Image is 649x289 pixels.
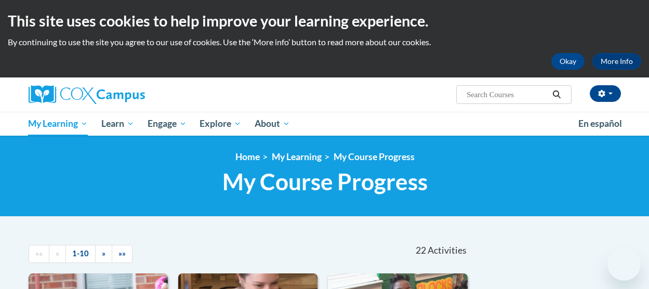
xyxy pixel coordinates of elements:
[416,245,426,256] span: 22
[29,85,145,104] img: Cox Campus
[101,117,134,130] span: Learn
[8,10,641,31] h2: This site uses cookies to help improve your learning experience.
[272,151,322,162] a: My Learning
[334,151,415,162] a: My Course Progress
[65,245,96,263] a: 1-10
[22,112,95,136] a: My Learning
[222,168,428,195] span: My Course Progress
[28,117,88,130] span: My Learning
[102,249,105,258] span: »
[466,88,549,101] input: Search Courses
[118,249,126,258] span: »»
[200,117,241,130] span: Explore
[8,36,641,48] p: By continuing to use the site you agree to our use of cookies. Use the ‘More info’ button to read...
[95,245,112,263] a: Next
[255,117,290,130] span: About
[112,245,133,263] a: End
[29,245,49,263] a: Begining
[428,245,467,256] span: Activities
[607,247,641,281] iframe: Button to launch messaging window
[148,117,187,130] span: Engage
[592,53,641,70] a: More Info
[21,112,629,136] div: Main menu
[35,249,43,258] span: ««
[49,245,66,263] a: Previous
[578,118,622,129] span: En español
[141,112,193,136] a: Engage
[549,88,564,101] button: Search
[193,112,248,136] a: Explore
[56,249,59,258] span: «
[95,112,141,136] a: Learn
[572,113,629,135] a: En español
[29,85,216,104] a: Cox Campus
[235,151,260,162] a: Home
[590,85,621,102] button: Account Settings
[551,53,585,70] button: Okay
[248,112,297,136] a: About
